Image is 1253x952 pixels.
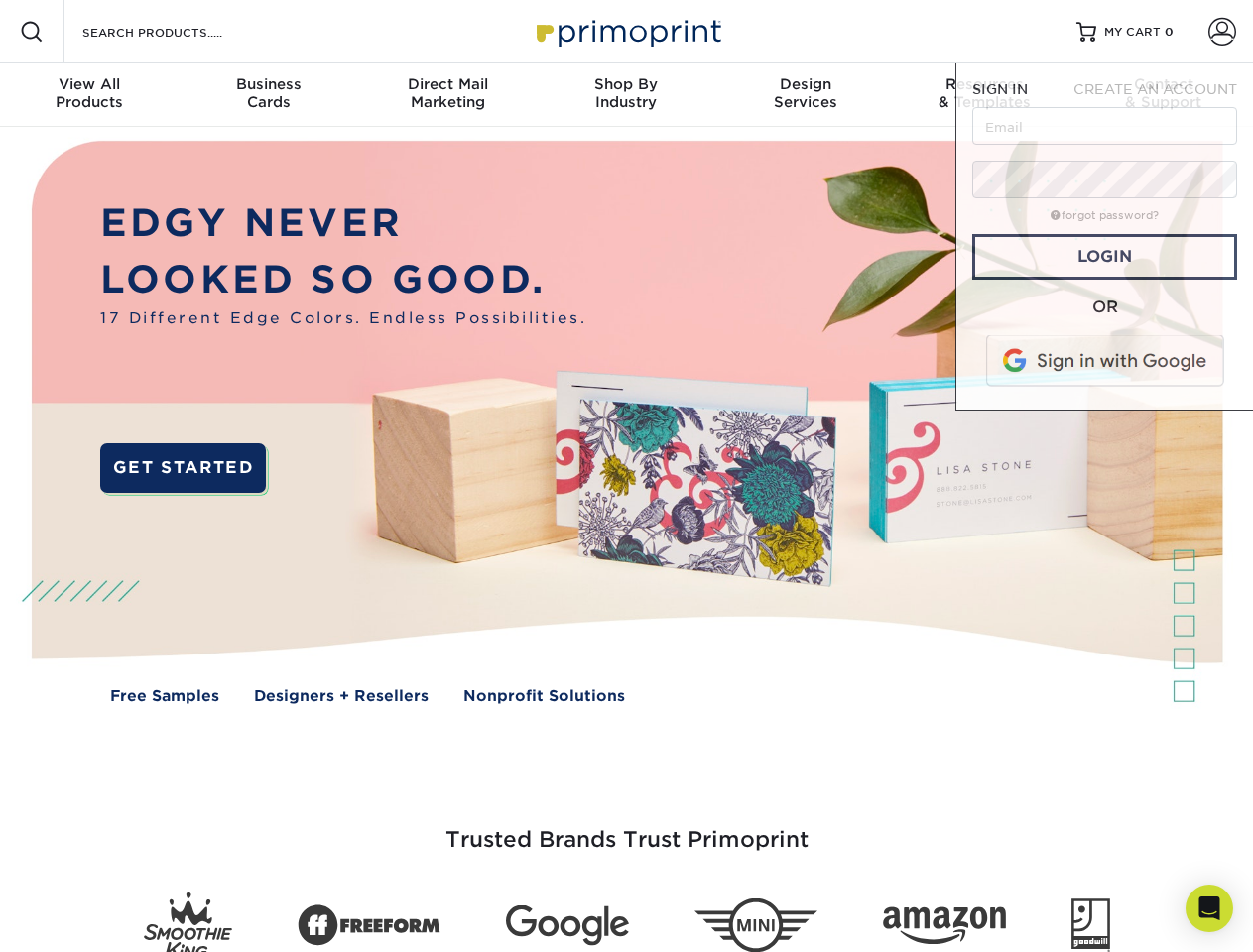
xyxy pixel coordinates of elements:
[883,907,1006,945] img: Amazon
[1073,81,1237,97] span: CREATE AN ACCOUNT
[179,75,357,111] div: Cards
[1165,25,1174,39] span: 0
[47,779,1207,877] h3: Trusted Brands Trust Primoprint
[358,63,537,127] a: Direct MailMarketing
[895,75,1073,93] span: Resources
[716,63,895,127] a: DesignServices
[254,685,429,708] a: Designers + Resellers
[358,75,537,111] div: Marketing
[100,195,586,252] p: EDGY NEVER
[179,75,357,93] span: Business
[100,307,586,330] span: 17 Different Edge Colors. Endless Possibilities.
[358,75,537,93] span: Direct Mail
[972,107,1237,145] input: Email
[716,75,895,93] span: Design
[1104,24,1161,41] span: MY CART
[179,63,357,127] a: BusinessCards
[895,75,1073,111] div: & Templates
[972,296,1237,319] div: OR
[537,75,715,111] div: Industry
[1186,885,1233,932] div: Open Intercom Messenger
[972,81,1028,97] span: SIGN IN
[1071,898,1110,952] img: Goodwill
[506,905,629,946] img: Google
[972,234,1237,280] a: Login
[80,20,274,44] input: SEARCH PRODUCTS.....
[716,75,895,111] div: Services
[100,443,266,493] a: GET STARTED
[528,10,726,53] img: Primoprint
[537,63,715,127] a: Shop ByIndustry
[100,252,586,308] p: LOOKED SO GOOD.
[110,685,219,708] a: Free Samples
[537,75,715,93] span: Shop By
[895,63,1073,127] a: Resources& Templates
[463,685,625,708] a: Nonprofit Solutions
[1051,209,1159,222] a: forgot password?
